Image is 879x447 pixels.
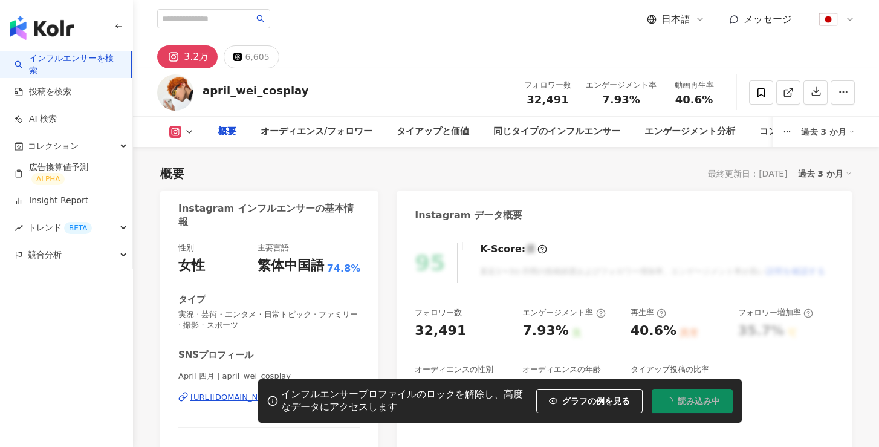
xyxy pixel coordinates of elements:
[663,396,674,406] span: loading
[738,307,813,318] div: フォロワー増加率
[586,79,657,91] div: エンゲージメント率
[678,396,720,406] span: 読み込み中
[178,243,194,253] div: 性別
[245,48,269,65] div: 6,605
[15,162,123,186] a: 広告換算値予測ALPHA
[675,94,713,106] span: 40.6%
[562,396,630,406] span: グラフの例を見る
[258,256,324,275] div: 繁体中国語
[15,86,71,98] a: 投稿を検索
[522,322,568,341] div: 7.93%
[10,16,74,40] img: logo
[415,209,522,222] div: Instagram データ概要
[602,94,640,106] span: 7.93%
[801,122,855,142] div: 過去 3 か月
[178,293,206,306] div: タイプ
[157,45,218,68] button: 3.2万
[178,371,360,382] span: April 四月 | april_wei_cosplay
[631,364,709,375] div: タイアップ投稿の比率
[522,364,601,375] div: オーディエンスの年齢
[536,389,643,413] button: グラフの例を見る
[480,243,547,256] div: K-Score :
[671,79,717,91] div: 動画再生率
[798,166,852,181] div: 過去 3 か月
[415,364,493,375] div: オーディエンスの性別
[661,13,690,26] span: 日本語
[15,113,57,125] a: AI 検索
[415,379,441,397] div: 女性
[178,256,205,275] div: 女性
[64,222,92,234] div: BETA
[256,15,265,23] span: search
[522,307,605,318] div: エンゲージメント率
[218,125,236,139] div: 概要
[327,262,361,275] span: 74.8%
[759,125,841,139] div: コンテンツ内容分析
[160,165,184,182] div: 概要
[817,8,840,31] img: flag-Japan-800x800.png
[397,125,469,139] div: タイアップと価値
[28,132,79,160] span: コレクション
[157,74,193,111] img: KOL Avatar
[744,13,792,25] span: メッセージ
[178,349,253,362] div: SNSプロフィール
[261,125,372,139] div: オーディエンス/フォロワー
[644,125,735,139] div: エンゲージメント分析
[178,309,360,331] span: 実況 · 芸術・エンタメ · 日常トピック · ファミリー · 撮影 · スポーツ
[258,243,289,253] div: 主要言語
[28,214,92,241] span: トレンド
[184,48,209,65] div: 3.2万
[493,125,620,139] div: 同じタイプのインフルエンサー
[15,224,23,232] span: rise
[415,307,462,318] div: フォロワー数
[415,322,466,341] div: 32,491
[15,53,122,76] a: searchインフルエンサーを検索
[652,389,733,413] button: 読み込み中
[28,241,62,269] span: 競合分析
[631,307,666,318] div: 再生率
[527,93,568,106] span: 32,491
[631,322,676,341] div: 40.6%
[15,195,88,207] a: Insight Report
[224,45,279,68] button: 6,605
[281,388,530,414] div: インフルエンサープロファイルのロックを解除し、高度なデータにアクセスします
[524,79,571,91] div: フォロワー数
[708,169,787,178] div: 最終更新日：[DATE]
[178,202,354,229] div: Instagram インフルエンサーの基本情報
[203,83,308,98] div: april_wei_cosplay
